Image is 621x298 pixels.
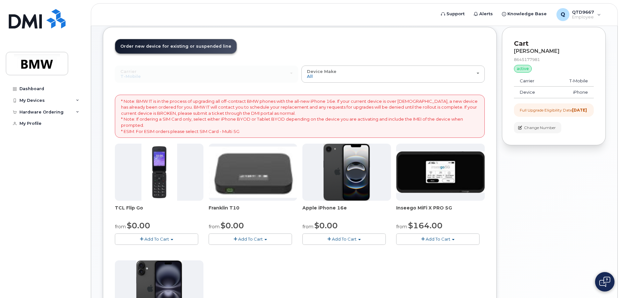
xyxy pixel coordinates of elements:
div: QTD9667 [552,8,605,21]
span: $0.00 [221,221,244,230]
a: Alerts [469,7,497,20]
span: $164.00 [408,221,443,230]
img: cut_small_inseego_5G.jpg [396,151,485,193]
span: Add To Cart [144,236,169,242]
span: Add To Cart [332,236,357,242]
div: [PERSON_NAME] [514,48,594,54]
button: Add To Cart [302,233,386,245]
span: Q [561,11,565,18]
div: Franklin T10 [209,205,297,218]
span: Knowledge Base [507,11,547,17]
span: QTD9667 [572,9,594,15]
p: Cart [514,39,594,48]
td: Device [514,87,552,98]
span: Support [446,11,465,17]
span: $0.00 [127,221,150,230]
small: from [396,224,407,230]
td: Carrier [514,75,552,87]
span: Alerts [479,11,493,17]
strong: [DATE] [572,108,587,113]
span: Order new device for existing or suspended line [120,44,231,49]
span: Employee [572,15,594,20]
div: Inseego MiFi X PRO 5G [396,205,485,218]
img: Open chat [599,277,610,287]
div: Full Upgrade Eligibility Date [520,107,587,113]
button: Add To Cart [396,233,480,245]
div: 8645177981 [514,57,594,62]
button: Add To Cart [115,233,198,245]
img: t10.jpg [209,147,297,198]
button: Device Make All [301,66,485,82]
img: iphone16e.png [323,144,370,201]
span: $0.00 [314,221,338,230]
td: T-Mobile [552,75,594,87]
span: Add To Cart [238,236,263,242]
small: from [209,224,220,230]
div: Apple iPhone 16e [302,205,391,218]
div: active [514,65,532,73]
p: * Note: BMW IT is in the process of upgrading all off-contract BMW phones with the all-new iPhone... [121,98,479,134]
div: TCL Flip Go [115,205,203,218]
span: Device Make [307,69,336,74]
small: from [115,224,126,230]
span: Add To Cart [426,236,450,242]
td: iPhone [552,87,594,98]
span: Change Number [524,125,556,131]
button: Add To Cart [209,233,292,245]
span: All [307,74,313,79]
img: TCL_FLIP_MODE.jpg [141,144,177,201]
a: Support [436,7,469,20]
a: Knowledge Base [497,7,551,20]
small: from [302,224,313,230]
button: Change Number [514,122,561,133]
